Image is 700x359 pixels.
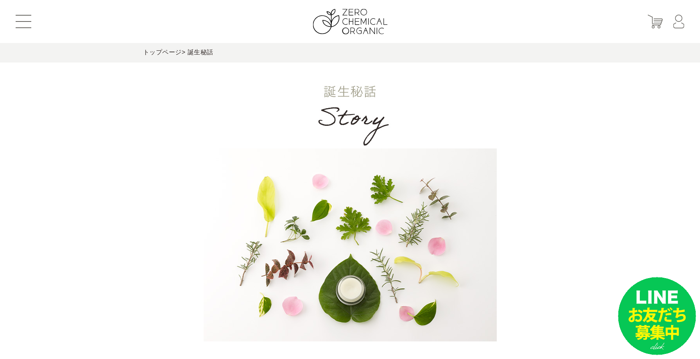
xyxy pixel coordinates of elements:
img: 誕生秘話 [204,63,497,148]
div: > 誕生秘話 [143,43,557,63]
a: トップページ [143,49,182,55]
img: ZERO CHEMICAL ORGANIC [313,9,387,34]
img: マイページ [673,15,684,29]
img: カート [648,15,663,29]
img: small_line.png [618,277,696,355]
